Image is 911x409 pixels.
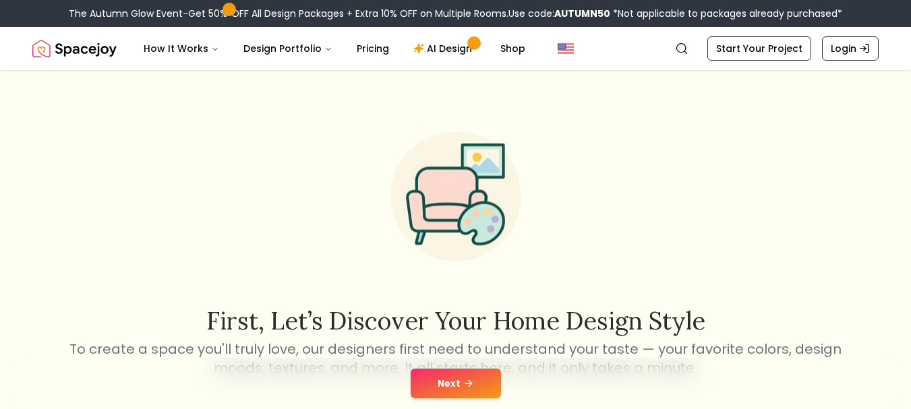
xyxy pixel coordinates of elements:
button: Design Portfolio [233,35,343,62]
img: United States [558,40,574,57]
div: The Autumn Glow Event-Get 50% OFF All Design Packages + Extra 10% OFF on Multiple Rooms. [69,7,842,20]
a: Spacejoy [32,35,117,62]
a: Pricing [346,35,400,62]
span: *Not applicable to packages already purchased* [610,7,842,20]
img: Start Style Quiz Illustration [370,110,542,282]
nav: Global [32,27,879,70]
span: Use code: [508,7,610,20]
button: Next [411,369,501,398]
img: Spacejoy Logo [32,35,117,62]
button: How It Works [133,35,230,62]
a: AI Design [403,35,487,62]
b: AUTUMN50 [554,7,610,20]
h2: First, let’s discover your home design style [67,307,844,334]
a: Shop [490,35,536,62]
a: Start Your Project [707,36,811,61]
p: To create a space you'll truly love, our designers first need to understand your taste — your fav... [67,340,844,377]
nav: Main [133,35,536,62]
a: Login [822,36,879,61]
